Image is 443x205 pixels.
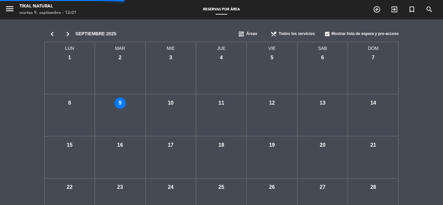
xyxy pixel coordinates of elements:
[324,31,330,37] span: check_box
[348,42,399,52] span: DOM
[60,29,76,39] i: chevron_right
[95,42,146,52] span: MAR
[247,42,297,52] span: VIE
[238,31,245,37] span: dashboard
[165,52,176,63] div: 3
[19,10,77,16] div: martes 9. septiembre - 12:01
[408,6,416,13] i: turned_in_not
[19,3,77,10] div: Tikal Natural
[64,52,75,63] div: 1
[266,182,278,193] div: 26
[146,42,196,52] span: MIE
[114,52,126,63] div: 2
[317,182,328,193] div: 27
[200,8,243,11] span: Reservas por área
[246,31,257,37] span: Áreas
[44,42,95,52] span: LUN
[367,52,379,63] div: 7
[114,140,126,151] div: 16
[5,4,15,16] button: menu
[165,97,176,109] div: 10
[5,4,15,14] i: menu
[270,31,277,37] span: restaurant_menu
[216,140,227,151] div: 18
[216,97,227,109] div: 11
[266,140,278,151] div: 19
[114,97,126,109] div: 9
[367,97,379,109] div: 14
[216,52,227,63] div: 4
[367,140,379,151] div: 21
[425,6,433,13] i: search
[390,6,398,13] i: exit_to_app
[196,42,247,52] span: JUE
[165,182,176,193] div: 24
[266,97,278,109] div: 12
[297,42,348,52] span: SAB
[44,29,60,39] i: chevron_left
[367,182,379,193] div: 28
[279,31,315,37] span: Todos los servicios
[317,97,328,109] div: 13
[64,97,75,109] div: 8
[266,52,278,63] div: 5
[324,28,399,40] div: Mostrar lista de espera y pre-acceso
[373,6,381,13] i: add_circle_outline
[317,140,328,151] div: 20
[76,30,116,38] span: septiembre 2025
[64,140,75,151] div: 15
[317,52,328,63] div: 6
[64,182,75,193] div: 22
[216,182,227,193] div: 25
[165,140,176,151] div: 17
[114,182,126,193] div: 23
